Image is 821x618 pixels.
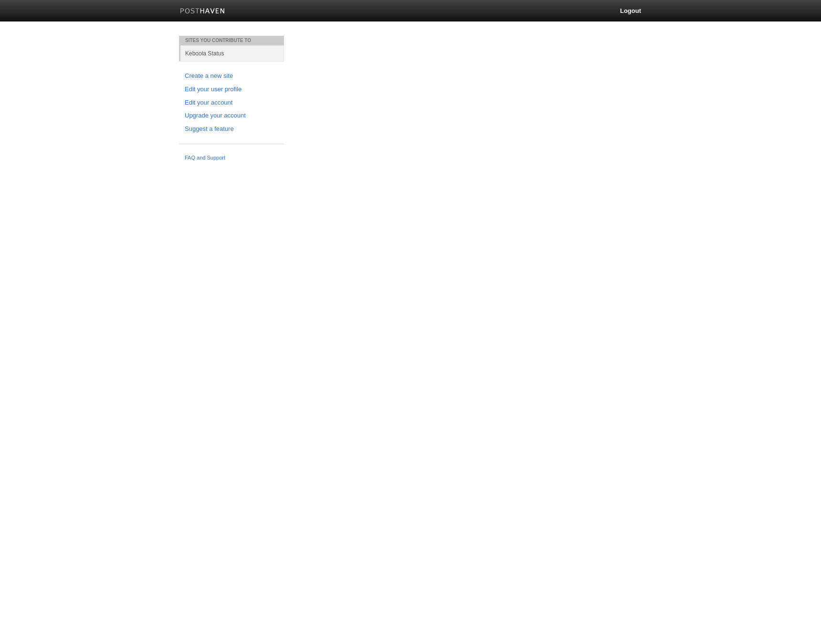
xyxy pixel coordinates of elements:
a: Upgrade your account [185,111,278,121]
a: Keboola Status [180,45,284,61]
img: Posthaven-bar [180,8,225,15]
a: Edit your account [185,98,278,108]
a: Suggest a feature [185,124,278,134]
a: FAQ and Support [185,154,278,162]
li: Sites You Contribute To [179,36,284,45]
a: Create a new site [185,71,278,81]
a: Edit your user profile [185,85,278,95]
